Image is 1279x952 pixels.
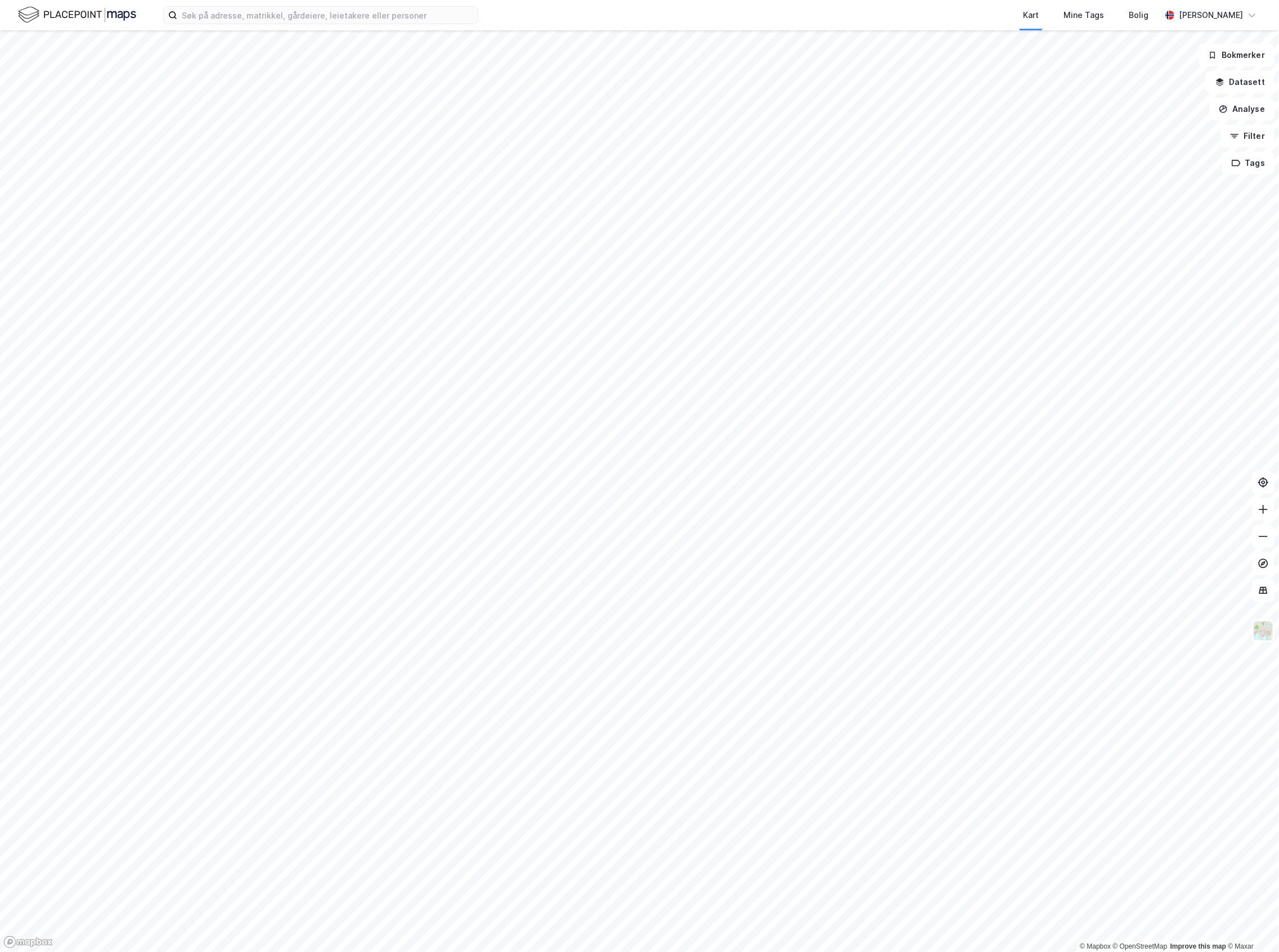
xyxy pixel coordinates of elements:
div: Mine Tags [1063,8,1104,22]
button: Filter [1220,125,1274,147]
img: Z [1253,620,1274,642]
div: Kontrollprogram for chat [1223,898,1279,952]
input: Søk på adresse, matrikkel, gårdeiere, leietakere eller personer [177,7,478,24]
button: Bokmerker [1199,44,1274,66]
a: Mapbox homepage [3,936,53,949]
div: Kart [1023,8,1039,22]
div: [PERSON_NAME] [1179,8,1243,22]
button: Analyse [1209,98,1274,120]
div: Bolig [1129,8,1148,22]
button: Tags [1222,152,1274,174]
img: logo.f888ab2527a4732fd821a326f86c7f29.svg [18,5,136,25]
iframe: Chat Widget [1223,898,1279,952]
a: Mapbox [1080,942,1111,950]
a: OpenStreetMap [1113,942,1168,950]
a: Improve this map [1170,942,1226,950]
button: Datasett [1206,71,1274,93]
